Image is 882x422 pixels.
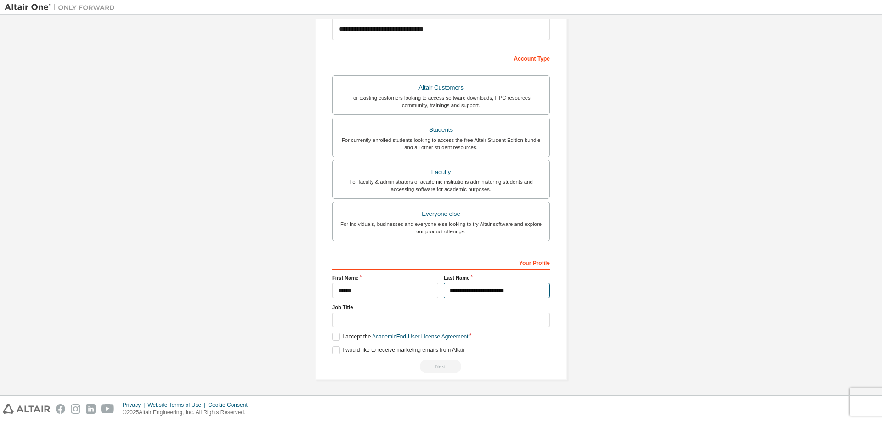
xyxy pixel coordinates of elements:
div: Faculty [338,166,544,179]
div: Account Type [332,51,550,65]
img: Altair One [5,3,119,12]
label: Job Title [332,304,550,311]
div: For individuals, businesses and everyone else looking to try Altair software and explore our prod... [338,220,544,235]
img: instagram.svg [71,404,80,414]
div: Your Profile [332,255,550,270]
div: Read and acccept EULA to continue [332,360,550,373]
img: altair_logo.svg [3,404,50,414]
div: For existing customers looking to access software downloads, HPC resources, community, trainings ... [338,94,544,109]
div: Website Terms of Use [147,401,208,409]
div: Cookie Consent [208,401,253,409]
label: Last Name [444,274,550,281]
div: For faculty & administrators of academic institutions administering students and accessing softwa... [338,178,544,193]
div: Everyone else [338,208,544,220]
label: I would like to receive marketing emails from Altair [332,346,464,354]
div: Students [338,124,544,136]
div: Altair Customers [338,81,544,94]
a: Academic End-User License Agreement [372,333,468,340]
div: For currently enrolled students looking to access the free Altair Student Edition bundle and all ... [338,136,544,151]
label: I accept the [332,333,468,341]
div: Privacy [123,401,147,409]
p: © 2025 Altair Engineering, Inc. All Rights Reserved. [123,409,253,416]
label: First Name [332,274,438,281]
img: youtube.svg [101,404,114,414]
img: facebook.svg [56,404,65,414]
img: linkedin.svg [86,404,96,414]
